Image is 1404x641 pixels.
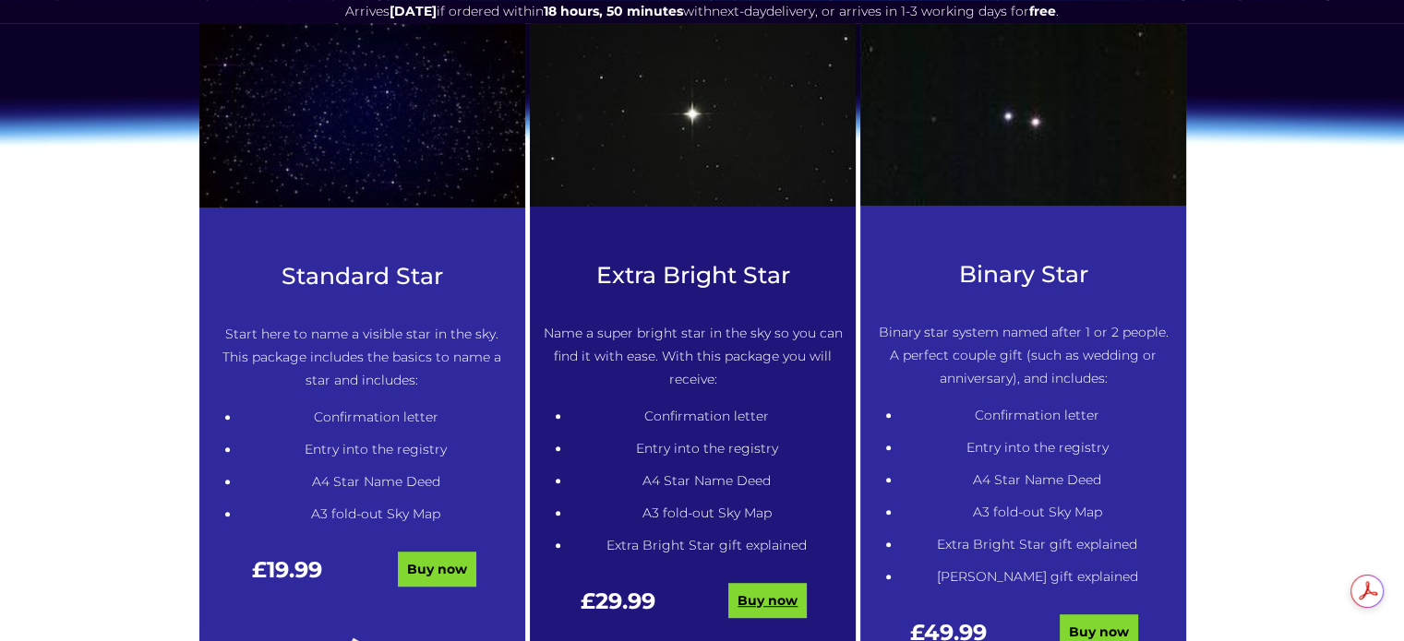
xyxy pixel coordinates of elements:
li: Confirmation letter [901,404,1173,427]
span: Arrives if ordered within with delivery, or arrives in 1-3 working days for . [345,3,1059,19]
img: betelgeuse-star-987396640-afd328ff2f774d769c56ed59ca336eb4 [530,23,856,207]
div: £ [543,589,693,631]
li: Extra Bright Star gift explained [570,534,843,557]
li: Extra Bright Star gift explained [901,533,1173,556]
p: Name a super bright star in the sky so you can find it with ease. With this package you will rece... [543,322,843,391]
b: free [1029,3,1056,19]
p: Binary star system named after 1 or 2 people. A perfect couple gift (such as wedding or anniversa... [873,321,1173,390]
img: 1 [199,23,525,208]
li: A4 Star Name Deed [901,469,1173,492]
span: 29.99 [595,588,655,614]
a: Buy now [398,552,476,587]
li: Entry into the registry [240,438,512,461]
li: Entry into the registry [901,436,1173,459]
span: [DATE] [390,3,437,19]
h3: Extra Bright Star [543,262,843,289]
li: A4 Star Name Deed [570,469,843,493]
li: Confirmation letter [570,405,843,428]
li: [PERSON_NAME] gift explained [901,565,1173,588]
a: Buy now [728,583,807,618]
div: £ [212,558,363,599]
p: Start here to name a visible star in the sky. This package includes the basics to name a star and... [212,323,512,392]
span: next-day [712,3,766,19]
li: A3 fold-out Sky Map [240,503,512,526]
li: A3 fold-out Sky Map [570,502,843,525]
span: 18 hours, 50 minutes [544,3,683,19]
li: Entry into the registry [570,437,843,460]
li: A3 fold-out Sky Map [901,501,1173,524]
h3: Standard Star [212,263,512,290]
img: Winnecke_4 [860,23,1186,206]
h3: Binary Star [873,261,1173,288]
li: Confirmation letter [240,406,512,429]
span: 19.99 [267,556,322,583]
li: A4 Star Name Deed [240,470,512,493]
